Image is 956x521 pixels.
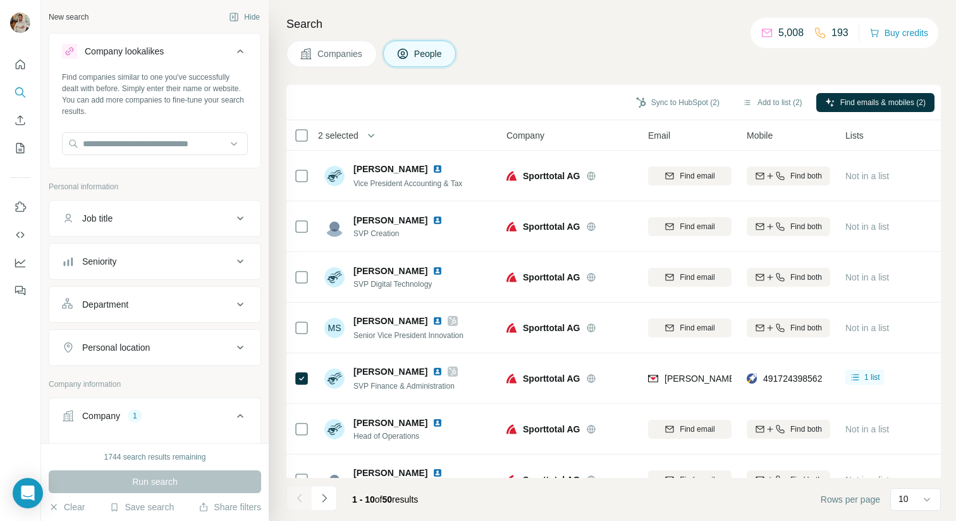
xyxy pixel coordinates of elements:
[49,401,260,436] button: Company1
[821,493,880,506] span: Rows per page
[353,417,427,429] span: [PERSON_NAME]
[104,451,206,463] div: 1744 search results remaining
[864,372,880,383] span: 1 list
[414,47,443,60] span: People
[317,47,364,60] span: Companies
[49,289,260,320] button: Department
[312,486,337,511] button: Navigate to next page
[324,267,345,287] img: Avatar
[375,494,383,505] span: of
[353,467,427,479] span: [PERSON_NAME]
[49,246,260,277] button: Seniority
[353,382,455,391] span: SVP Finance & Administration
[324,166,345,186] img: Avatar
[432,266,443,276] img: LinkedIn logo
[680,424,714,435] span: Find email
[82,410,120,422] div: Company
[286,15,941,33] h4: Search
[648,129,670,142] span: Email
[506,129,544,142] span: Company
[747,166,830,185] button: Find both
[506,475,517,485] img: Logo of Sporttotal AG
[506,222,517,232] img: Logo of Sporttotal AG
[790,221,822,232] span: Find both
[747,217,830,236] button: Find both
[10,13,30,33] img: Avatar
[747,372,757,385] img: provider rocketreach logo
[199,501,261,513] button: Share filters
[10,196,30,218] button: Use Surfe on LinkedIn
[324,470,345,490] img: Avatar
[62,436,248,453] div: Select a company name or website
[648,318,732,337] button: Find email
[353,315,427,327] span: [PERSON_NAME]
[10,109,30,132] button: Enrich CSV
[523,271,580,284] span: Sporttotal AG
[353,228,458,239] span: SVP Creation
[353,365,427,378] span: [PERSON_NAME]
[353,214,427,227] span: [PERSON_NAME]
[790,170,822,182] span: Find both
[353,179,462,188] span: Vice President Accounting & Tax
[352,494,375,505] span: 1 - 10
[648,372,658,385] img: provider findymail logo
[747,318,830,337] button: Find both
[648,268,732,287] button: Find email
[747,470,830,489] button: Find both
[869,24,928,42] button: Buy credits
[898,493,909,505] p: 10
[82,341,150,354] div: Personal location
[523,372,580,385] span: Sporttotal AG
[523,170,580,182] span: Sporttotal AG
[648,420,732,439] button: Find email
[49,332,260,363] button: Personal location
[353,430,458,442] span: Head of Operations
[523,423,580,436] span: Sporttotal AG
[49,181,261,192] p: Personal information
[747,420,830,439] button: Find both
[10,279,30,302] button: Feedback
[85,45,164,58] div: Company lookalikes
[82,212,113,225] div: Job title
[432,164,443,174] img: LinkedIn logo
[10,223,30,246] button: Use Surfe API
[82,298,128,311] div: Department
[353,265,427,277] span: [PERSON_NAME]
[778,25,804,41] p: 5,008
[353,279,458,290] span: SVP Digital Technology
[506,272,517,282] img: Logo of Sporttotal AG
[10,251,30,274] button: Dashboard
[220,8,269,27] button: Hide
[680,474,714,486] span: Find email
[383,494,393,505] span: 50
[648,470,732,489] button: Find email
[648,166,732,185] button: Find email
[49,203,260,234] button: Job title
[49,501,85,513] button: Clear
[680,221,714,232] span: Find email
[506,373,517,384] img: Logo of Sporttotal AG
[790,272,822,283] span: Find both
[432,468,443,478] img: LinkedIn logo
[790,474,822,486] span: Find both
[13,478,43,508] div: Open Intercom Messenger
[747,129,773,142] span: Mobile
[523,474,580,486] span: Sporttotal AG
[523,322,580,334] span: Sporttotal AG
[128,410,142,422] div: 1
[353,163,427,175] span: [PERSON_NAME]
[432,316,443,326] img: LinkedIn logo
[845,272,889,282] span: Not in a list
[665,373,887,384] span: [PERSON_NAME][EMAIL_ADDRESS][DOMAIN_NAME]
[840,97,926,108] span: Find emails & mobiles (2)
[352,494,418,505] span: results
[324,419,345,439] img: Avatar
[324,217,345,237] img: Avatar
[845,475,889,485] span: Not in a list
[680,272,714,283] span: Find email
[506,323,517,333] img: Logo of Sporttotal AG
[432,367,443,377] img: LinkedIn logo
[324,318,345,338] div: MS
[82,255,116,268] div: Seniority
[845,323,889,333] span: Not in a list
